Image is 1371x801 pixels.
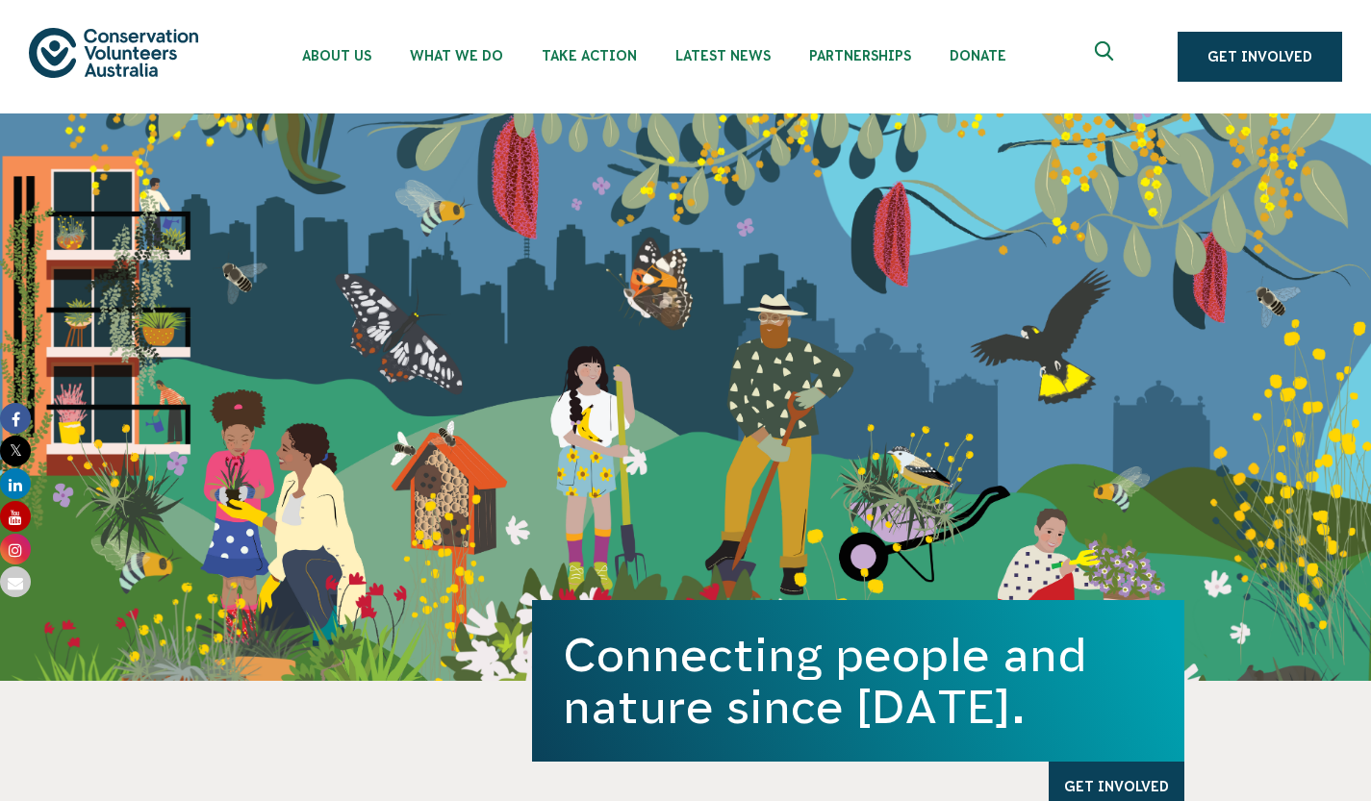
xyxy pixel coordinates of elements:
span: What We Do [410,48,503,63]
span: Latest News [675,48,771,63]
span: Donate [950,48,1006,63]
span: Take Action [542,48,637,63]
h1: Connecting people and nature since [DATE]. [563,629,1154,733]
a: Get Involved [1178,32,1342,82]
button: Expand search box Close search box [1083,34,1130,80]
span: About Us [302,48,371,63]
span: Expand search box [1095,41,1119,72]
img: logo.svg [29,28,198,77]
span: Partnerships [809,48,911,63]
